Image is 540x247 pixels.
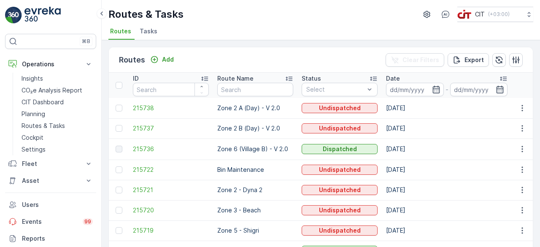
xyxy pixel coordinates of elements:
td: [DATE] [382,98,512,118]
a: 215719 [133,226,209,235]
p: Undispatched [319,226,361,235]
p: Select [306,85,364,94]
p: Settings [22,145,46,154]
p: ( +03:00 ) [488,11,510,18]
a: Cockpit [18,132,96,144]
input: dd/mm/yyyy [386,83,444,96]
p: Clear Filters [402,56,439,64]
p: CIT Dashboard [22,98,64,106]
a: 215736 [133,145,209,153]
p: Undispatched [319,104,361,112]
p: CO₂e Analysis Report [22,86,82,95]
p: 99 [84,218,91,225]
img: logo [5,7,22,24]
a: Insights [18,73,96,84]
input: Search [217,83,293,96]
p: ⌘B [82,38,90,45]
p: - [445,84,448,95]
div: Toggle Row Selected [116,207,122,214]
div: Toggle Row Selected [116,187,122,193]
a: 215720 [133,206,209,214]
button: Undispatched [302,123,378,133]
div: Toggle Row Selected [116,125,122,132]
div: Toggle Row Selected [116,227,122,234]
button: Fleet [5,155,96,172]
td: Zone 2 B (Day) - V 2.0 [213,118,297,138]
div: Toggle Row Selected [116,105,122,111]
td: [DATE] [382,138,512,160]
td: Zone 2 A (Day) - V 2.0 [213,98,297,118]
td: [DATE] [382,220,512,241]
img: cit-logo_pOk6rL0.png [457,10,472,19]
button: CIT(+03:00) [457,7,533,22]
p: ID [133,74,139,83]
a: CO₂e Analysis Report [18,84,96,96]
td: [DATE] [382,118,512,138]
p: Users [22,201,93,209]
button: Undispatched [302,103,378,113]
p: Export [464,56,484,64]
a: 215722 [133,166,209,174]
p: Undispatched [319,206,361,214]
div: Toggle Row Selected [116,166,122,173]
a: Planning [18,108,96,120]
div: Toggle Row Selected [116,146,122,152]
a: 215737 [133,124,209,133]
td: Zone 2 - Dyna 2 [213,180,297,200]
p: Route Name [217,74,254,83]
span: Tasks [140,27,157,35]
td: Zone 5 - Shigri [213,220,297,241]
button: Undispatched [302,185,378,195]
td: [DATE] [382,200,512,220]
p: Undispatched [319,186,361,194]
p: Cockpit [22,133,43,142]
a: 215721 [133,186,209,194]
button: Dispatched [302,144,378,154]
p: Fleet [22,160,79,168]
span: Routes [110,27,131,35]
p: Operations [22,60,79,68]
a: CIT Dashboard [18,96,96,108]
td: Zone 3 - Beach [213,200,297,220]
p: Date [386,74,400,83]
p: Planning [22,110,45,118]
button: Undispatched [302,165,378,175]
p: Dispatched [323,145,357,153]
p: Add [162,55,174,64]
p: Routes [119,54,145,66]
p: Routes & Tasks [108,8,184,21]
button: Operations [5,56,96,73]
button: Undispatched [302,205,378,215]
p: Status [302,74,321,83]
button: Clear Filters [386,53,444,67]
p: Insights [22,74,43,83]
input: Search [133,83,209,96]
a: Users [5,196,96,213]
a: 215738 [133,104,209,112]
p: Undispatched [319,166,361,174]
a: Settings [18,144,96,155]
button: Asset [5,172,96,189]
td: [DATE] [382,160,512,180]
a: Reports [5,230,96,247]
p: Reports [22,234,93,243]
p: Routes & Tasks [22,122,65,130]
p: CIT [475,10,485,19]
td: Zone 6 (Village B) - V 2.0 [213,138,297,160]
a: Events99 [5,213,96,230]
a: Routes & Tasks [18,120,96,132]
img: logo_light-DOdMpM7g.png [24,7,61,24]
td: Bin Maintenance [213,160,297,180]
button: Add [147,54,177,65]
p: Undispatched [319,124,361,133]
p: Events [22,217,78,226]
td: [DATE] [382,180,512,200]
input: dd/mm/yyyy [450,83,508,96]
